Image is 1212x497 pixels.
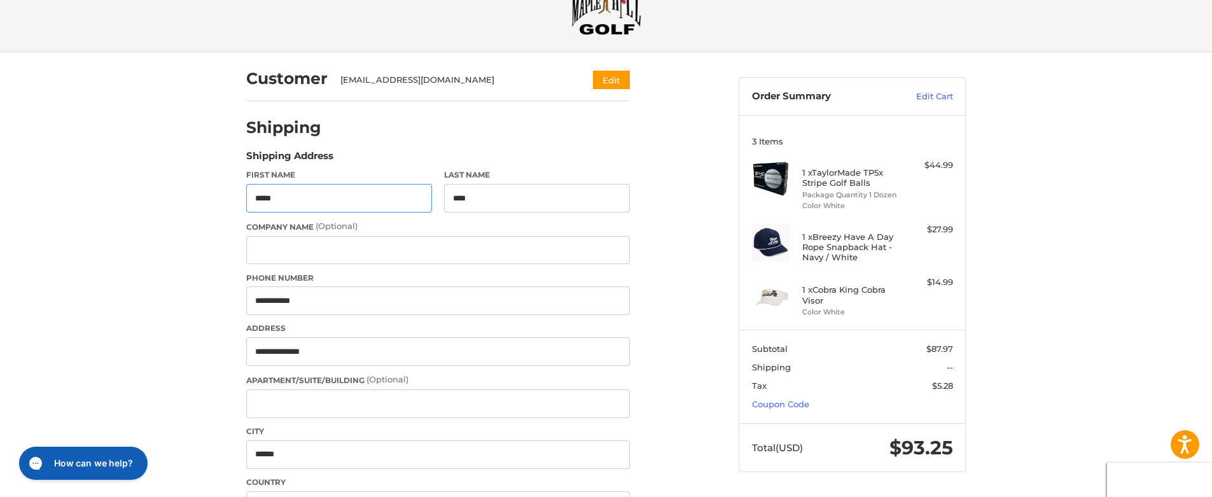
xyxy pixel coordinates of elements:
[246,426,630,437] label: City
[802,200,900,211] li: Color White
[752,442,803,454] span: Total (USD)
[889,436,953,459] span: $93.25
[316,221,358,231] small: (Optional)
[802,167,900,188] h4: 1 x TaylorMade TP5x Stripe Golf Balls
[752,136,953,146] h3: 3 Items
[802,284,900,305] h4: 1 x Cobra King Cobra Visor
[444,169,630,181] label: Last Name
[889,90,953,103] a: Edit Cart
[947,362,953,372] span: --
[752,381,767,391] span: Tax
[903,276,953,289] div: $14.99
[246,118,321,137] h2: Shipping
[246,323,630,334] label: Address
[903,159,953,172] div: $44.99
[246,477,630,488] label: Country
[802,307,900,318] li: Color White
[752,362,791,372] span: Shipping
[1107,463,1212,497] iframe: Google Customer Reviews
[246,272,630,284] label: Phone Number
[246,69,328,88] h2: Customer
[926,344,953,354] span: $87.97
[246,374,630,386] label: Apartment/Suite/Building
[246,169,432,181] label: First Name
[903,223,953,236] div: $27.99
[932,381,953,391] span: $5.28
[752,344,788,354] span: Subtotal
[802,190,900,200] li: Package Quantity 1 Dozen
[752,90,889,103] h3: Order Summary
[246,220,630,233] label: Company Name
[340,74,569,87] div: [EMAIL_ADDRESS][DOMAIN_NAME]
[246,149,333,169] legend: Shipping Address
[802,232,900,263] h4: 1 x Breezy Have A Day Rope Snapback Hat - Navy / White
[752,399,809,409] a: Coupon Code
[13,442,151,484] iframe: Gorgias live chat messenger
[366,374,408,384] small: (Optional)
[593,71,630,89] button: Edit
